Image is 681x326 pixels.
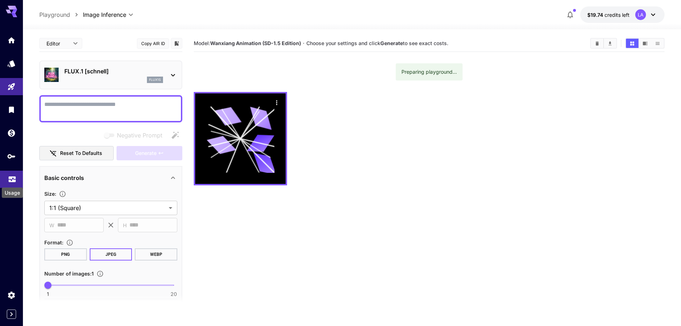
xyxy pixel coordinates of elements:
span: Number of images : 1 [44,271,94,277]
button: Choose the file format for the output image. [63,239,76,246]
span: $19.74 [587,12,604,18]
div: $19.735 [587,11,630,19]
button: Adjust the dimensions of the generated image by specifying its width and height in pixels, or sel... [56,190,69,198]
div: Models [7,59,16,68]
span: Editor [46,40,69,47]
button: Add to library [173,39,180,48]
div: LA [635,9,646,20]
div: Home [7,36,16,45]
span: Model: [194,40,301,46]
div: Usage [8,172,16,181]
span: Negative prompts are not compatible with the selected model. [103,131,168,140]
button: Download All [604,39,616,48]
div: FLUX.1 [schnell]flux1s [44,64,177,86]
b: Generate [380,40,403,46]
p: Basic controls [44,174,84,182]
div: Preparing playground... [401,65,457,78]
span: Negative Prompt [117,131,162,140]
button: Reset to defaults [39,146,114,161]
span: Size : [44,191,56,197]
button: Expand sidebar [7,310,16,319]
span: 1:1 (Square) [49,204,166,212]
b: Wanxiang Animation (SD-1.5 Edition) [210,40,301,46]
button: Specify how many images to generate in a single request. Each image generation will be charged se... [94,270,107,277]
button: Copy AIR ID [137,38,169,49]
span: Image Inference [83,10,126,19]
span: H [123,221,127,229]
span: Format : [44,239,63,245]
span: credits left [604,12,630,18]
button: $19.735LA [580,6,665,23]
div: Usage [2,188,23,198]
span: Choose your settings and click to see exact costs. [306,40,448,46]
nav: breadcrumb [39,10,83,19]
a: Playground [39,10,70,19]
div: Settings [7,291,16,300]
button: Show media in list view [651,39,664,48]
div: Library [7,105,16,114]
div: Clear AllDownload All [590,38,617,49]
button: Show media in video view [639,39,651,48]
p: flux1s [149,77,161,82]
p: · [303,39,305,48]
div: API Keys [7,152,16,161]
span: 20 [171,291,177,298]
button: WEBP [135,248,177,261]
div: Actions [271,97,282,108]
p: FLUX.1 [schnell] [64,67,163,76]
button: JPEG [90,248,132,261]
div: Basic controls [44,169,177,186]
div: Wallet [7,128,16,137]
span: W [49,221,54,229]
div: Show media in grid viewShow media in video viewShow media in list view [625,38,665,49]
button: Show media in grid view [626,39,638,48]
button: PNG [44,248,87,261]
button: Clear All [591,39,603,48]
div: Playground [7,82,16,91]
